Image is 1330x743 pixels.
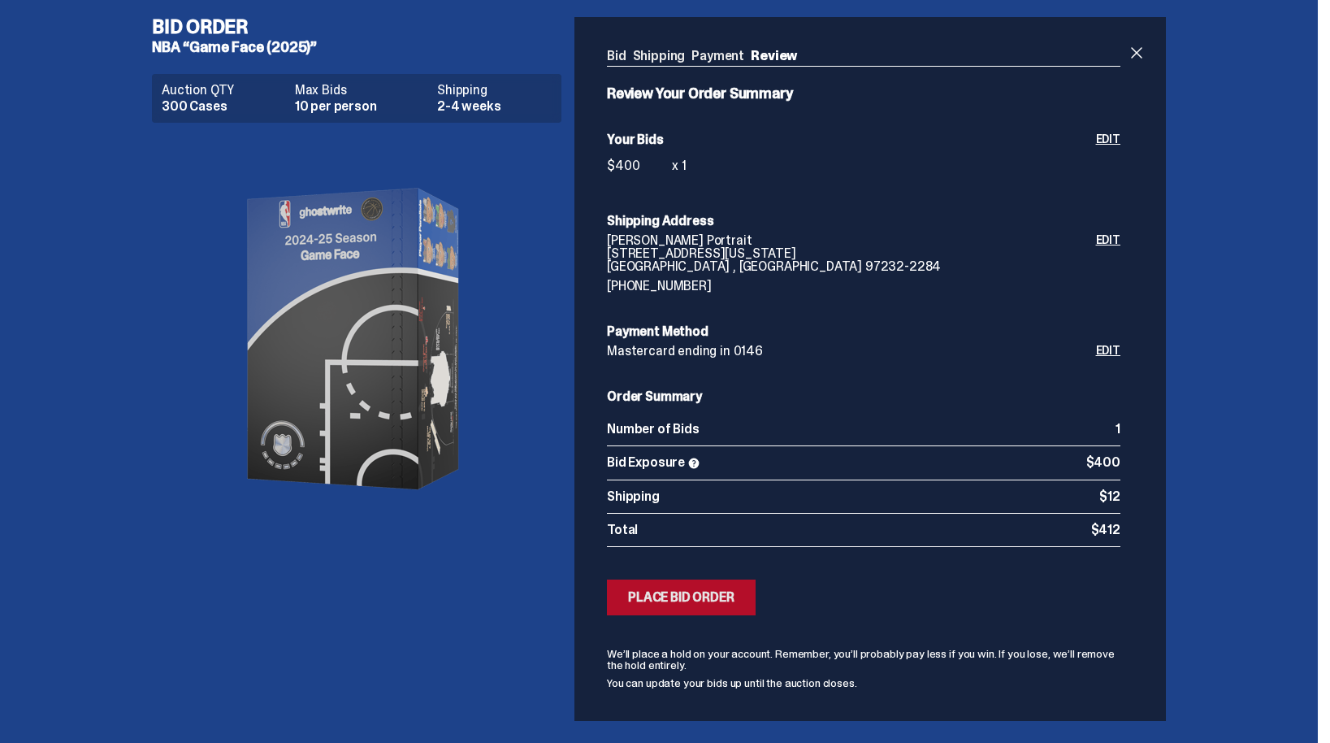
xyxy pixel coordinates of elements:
[607,580,756,615] button: Place Bid Order
[607,159,672,172] p: $400
[1096,133,1120,182] a: Edit
[607,423,1116,436] p: Number of Bids
[607,456,1086,470] p: Bid Exposure
[162,100,285,113] dd: 300 Cases
[607,390,1120,403] h6: Order Summary
[607,247,1096,260] p: [STREET_ADDRESS][US_STATE]
[607,86,1120,101] h5: Review Your Order Summary
[1096,345,1120,358] a: Edit
[691,47,744,64] a: Payment
[607,490,1099,503] p: Shipping
[295,84,427,97] dt: Max Bids
[1086,456,1120,470] p: $400
[607,280,1096,293] p: [PHONE_NUMBER]
[607,524,1091,537] p: Total
[607,133,1096,146] h6: Your Bids
[607,677,1120,689] p: You can update your bids up until the auction closes.
[607,260,1096,273] p: [GEOGRAPHIC_DATA] , [GEOGRAPHIC_DATA] 97232-2284
[633,47,686,64] a: Shipping
[607,325,1120,338] h6: Payment Method
[607,215,1120,228] h6: Shipping Address
[607,47,626,64] a: Bid
[152,40,574,54] h5: NBA “Game Face (2025)”
[162,84,285,97] dt: Auction QTY
[295,100,427,113] dd: 10 per person
[194,136,519,542] img: product image
[672,159,687,172] p: x 1
[1096,234,1120,293] a: Edit
[1116,423,1120,436] p: 1
[607,648,1120,671] p: We’ll place a hold on your account. Remember, you’ll probably pay less if you win. If you lose, w...
[607,234,1096,247] p: [PERSON_NAME] Portrait
[1099,490,1120,503] p: $12
[628,591,734,604] div: Place Bid Order
[1091,524,1120,537] p: $412
[437,84,552,97] dt: Shipping
[437,100,552,113] dd: 2-4 weeks
[607,345,1096,358] p: Mastercard ending in 0146
[751,47,797,64] a: Review
[152,17,574,37] h4: Bid Order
